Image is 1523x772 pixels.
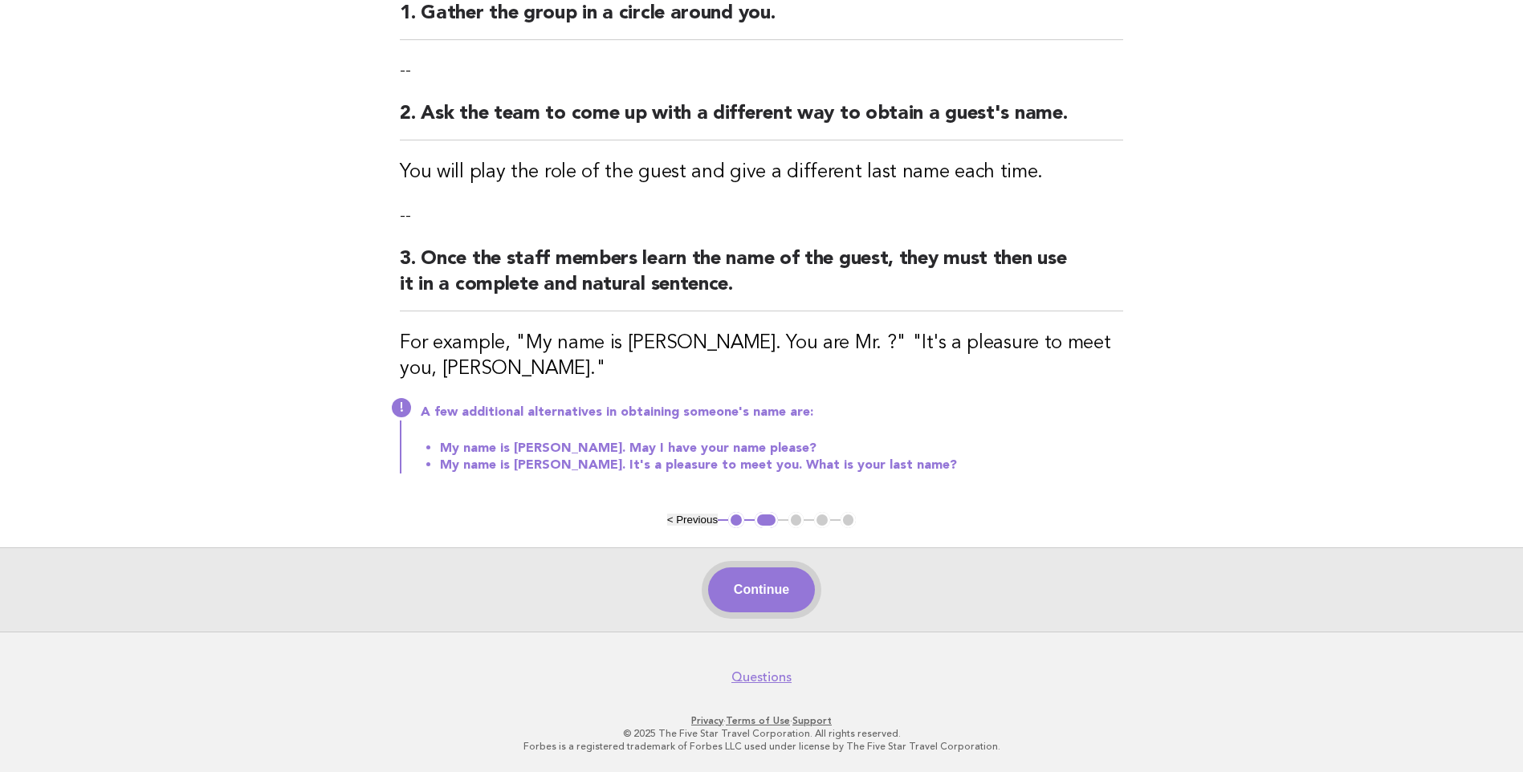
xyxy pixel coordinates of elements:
[667,514,718,526] button: < Previous
[400,205,1123,227] p: --
[731,669,792,685] a: Questions
[708,567,815,612] button: Continue
[755,512,778,528] button: 2
[271,714,1253,727] p: · ·
[400,101,1123,140] h2: 2. Ask the team to come up with a different way to obtain a guest's name.
[691,715,723,726] a: Privacy
[400,160,1123,185] h3: You will play the role of the guest and give a different last name each time.
[400,331,1123,382] h3: For example, "My name is [PERSON_NAME]. You are Mr. ?" "It's a pleasure to meet you, [PERSON_NAME]."
[400,1,1123,40] h2: 1. Gather the group in a circle around you.
[271,727,1253,740] p: © 2025 The Five Star Travel Corporation. All rights reserved.
[440,457,1123,473] li: My name is [PERSON_NAME]. It's a pleasure to meet you. What is your last name?
[271,740,1253,753] p: Forbes is a registered trademark of Forbes LLC used under license by The Five Star Travel Corpora...
[400,246,1123,311] h2: 3. Once the staff members learn the name of the guest, they must then use it in a complete and na...
[400,59,1123,82] p: --
[728,512,744,528] button: 1
[726,715,790,726] a: Terms of Use
[421,404,1123,421] p: A few additional alternatives in obtaining someone's name are:
[440,440,1123,457] li: My name is [PERSON_NAME]. May I have your name please?
[792,715,832,726] a: Support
